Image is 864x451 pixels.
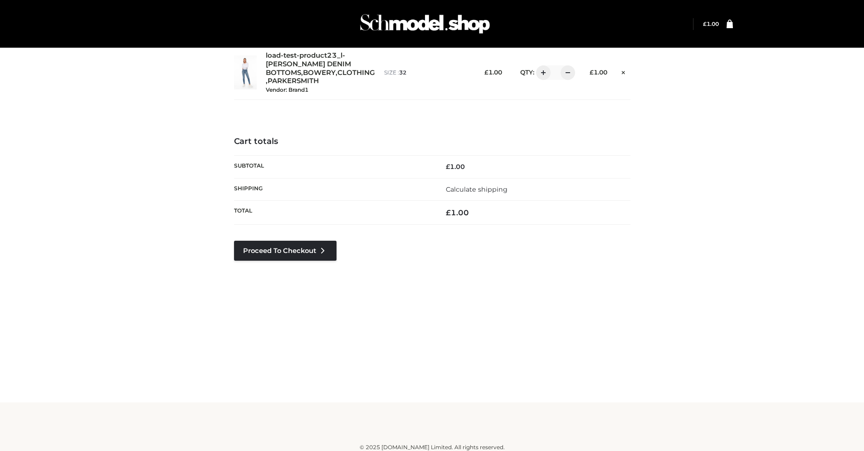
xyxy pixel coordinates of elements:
a: BOWERY [303,69,336,77]
th: Total [234,200,432,224]
span: 32 [399,69,406,76]
img: load-test-product23_l-PARKER SMITH DENIM - 32 [234,55,257,89]
th: Subtotal [234,156,432,178]
a: load-test-product23_l-[PERSON_NAME] DENIM [266,51,364,69]
bdi: 1.00 [446,208,469,217]
bdi: 1.00 [703,20,719,27]
div: , , , [266,51,375,94]
a: PARKERSMITH [268,77,319,85]
small: Vendor: Brand1 [266,86,308,93]
span: £ [590,69,594,76]
span: £ [446,163,450,171]
a: CLOTHING [337,69,375,77]
span: £ [703,20,707,27]
a: Remove this item [616,66,630,78]
a: Calculate shipping [446,185,508,193]
bdi: 1.00 [590,69,607,76]
img: Schmodel Admin 964 [357,6,493,42]
th: Shipping [234,178,432,200]
p: size : [384,69,466,77]
span: £ [446,208,451,217]
h4: Cart totals [234,137,630,147]
a: £1.00 [703,20,719,27]
span: £ [484,69,488,76]
bdi: 1.00 [446,163,465,171]
div: QTY: [511,65,572,80]
bdi: 1.00 [484,69,502,76]
a: Proceed to Checkout [234,241,337,261]
a: BOTTOMS [266,69,301,77]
